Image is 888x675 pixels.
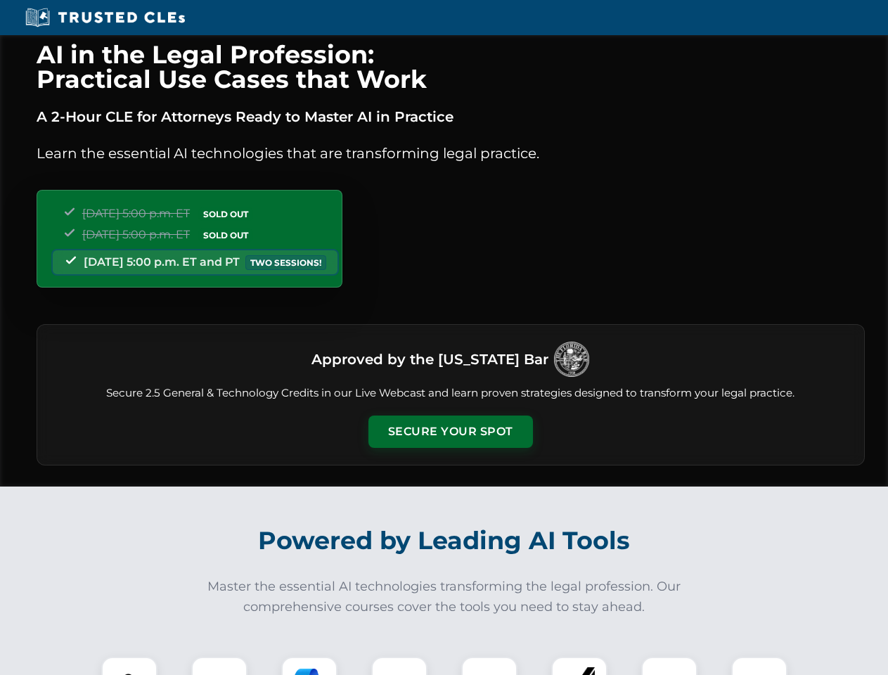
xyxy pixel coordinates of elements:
span: SOLD OUT [198,228,253,243]
button: Secure Your Spot [368,416,533,448]
img: Trusted CLEs [21,7,189,28]
img: Logo [554,342,589,377]
p: Secure 2.5 General & Technology Credits in our Live Webcast and learn proven strategies designed ... [54,385,847,401]
h3: Approved by the [US_STATE] Bar [311,347,548,372]
p: Master the essential AI technologies transforming the legal profession. Our comprehensive courses... [198,577,690,617]
span: SOLD OUT [198,207,253,221]
h1: AI in the Legal Profession: Practical Use Cases that Work [37,42,865,91]
h2: Powered by Leading AI Tools [55,516,834,565]
span: [DATE] 5:00 p.m. ET [82,228,190,241]
span: [DATE] 5:00 p.m. ET [82,207,190,220]
p: A 2-Hour CLE for Attorneys Ready to Master AI in Practice [37,105,865,128]
p: Learn the essential AI technologies that are transforming legal practice. [37,142,865,165]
